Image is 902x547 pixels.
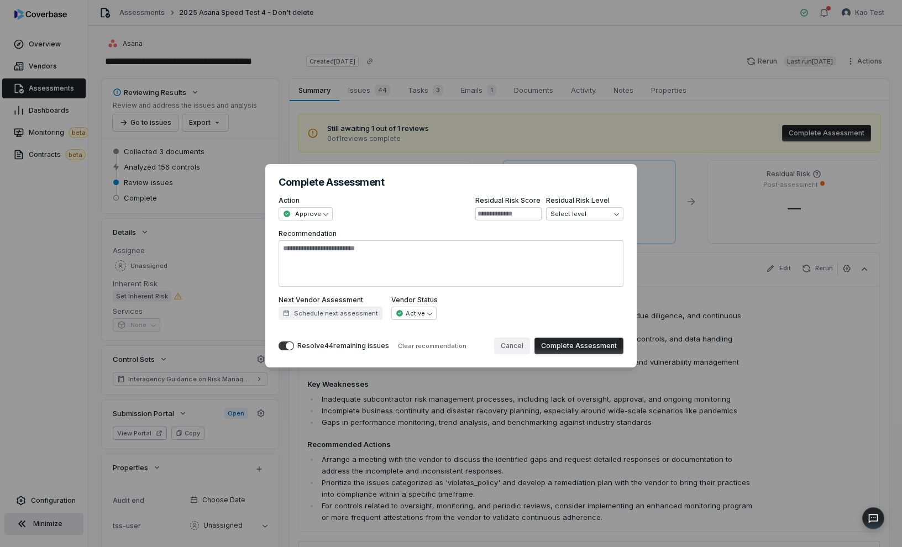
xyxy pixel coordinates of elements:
[279,341,294,350] button: Resolve44remaining issues
[279,307,382,320] button: Schedule next assessment
[297,341,389,350] div: Resolve 44 remaining issues
[494,338,530,354] button: Cancel
[279,196,333,205] label: Action
[279,240,623,287] textarea: Recommendation
[391,296,438,304] label: Vendor Status
[279,177,623,187] h2: Complete Assessment
[279,296,382,304] label: Next Vendor Assessment
[475,196,542,205] label: Residual Risk Score
[294,309,378,318] span: Schedule next assessment
[279,229,623,287] label: Recommendation
[546,196,623,205] label: Residual Risk Level
[394,339,471,353] button: Clear recommendation
[534,338,623,354] button: Complete Assessment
